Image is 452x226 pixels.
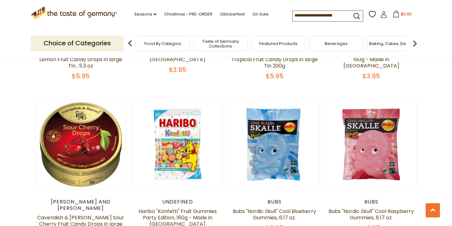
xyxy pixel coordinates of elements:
[389,10,415,20] button: $0.00
[409,37,421,50] img: next arrow
[362,72,380,81] span: $3.95
[259,41,297,46] a: Featured Products
[144,41,181,46] a: Food By Category
[72,72,90,81] span: $5.95
[169,65,186,74] span: $3.95
[401,11,412,17] span: $0.00
[329,208,414,221] a: Bubs "Nordic Skull" Cool Raspberry Gummies, 6.17 oz.
[233,208,316,221] a: Bubs "Nordic Skull" Cool Blueberry Gummies, 6.17 oz.
[134,11,156,18] a: Seasons
[229,100,319,189] img: Bubs "Nordic Skull" Cool Blueberry Gummies, 6.17 oz.
[325,41,348,46] a: Beverages
[229,199,320,205] div: Bubs
[133,100,223,189] img: Haribo "Konfetti" Fruit Gummies Party Edition, 160g - Made in Germany
[36,199,126,211] div: [PERSON_NAME] and [PERSON_NAME]
[36,100,126,189] img: Cavendish & Harvey Sour Cherry Fruit Candy Drops in large Tin, 200g
[266,72,283,81] span: $5.95
[164,11,212,18] a: Christmas - PRE-ORDER
[326,199,416,205] div: Bubs
[37,49,124,69] a: Cavendish & [PERSON_NAME] Sour Lemon Fruit Candy Drops in large Tin , 5.3 oz
[252,11,269,18] a: On Sale
[231,49,318,69] a: Cavendish & [PERSON_NAME] Tropical Fruit Candy Drops in large Tin 200g
[124,37,136,50] img: previous arrow
[326,100,416,189] img: Bubs "Nordic Skull" Cool Raspberry Gummies, 6.17 oz.
[31,36,123,51] p: Choice of Categories
[195,39,246,48] a: Taste of Germany Collections
[369,41,418,46] a: Baking, Cakes, Desserts
[220,11,245,18] a: Oktoberfest
[132,199,223,205] div: undefined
